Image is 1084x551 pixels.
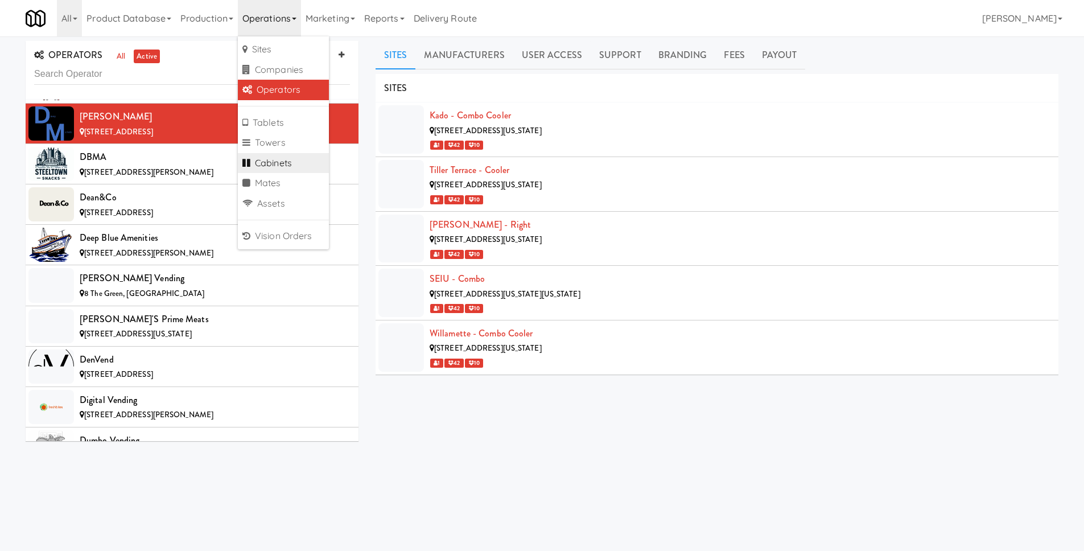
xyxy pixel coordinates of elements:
li: Dean&Co[STREET_ADDRESS] [26,184,358,225]
div: [PERSON_NAME] Vending [80,270,350,287]
span: [STREET_ADDRESS][US_STATE] [434,234,542,245]
div: Deep Blue Amenities [80,229,350,246]
span: [STREET_ADDRESS][PERSON_NAME] [84,167,213,178]
a: Sites [238,39,329,60]
li: Dumbo Vending[STREET_ADDRESS][US_STATE] [26,427,358,468]
div: [PERSON_NAME] [80,108,350,125]
span: 42 [444,359,463,368]
span: [STREET_ADDRESS][PERSON_NAME] [84,248,213,258]
li: [PERSON_NAME]'s Prime Meats[STREET_ADDRESS][US_STATE] [26,306,358,347]
span: OPERATORS [34,48,102,61]
a: Assets [238,194,329,214]
span: 42 [444,195,463,204]
span: 10 [465,195,483,204]
a: Companies [238,60,329,80]
span: [STREET_ADDRESS] [84,369,153,380]
a: Fees [715,41,753,69]
span: 1 [430,304,443,313]
span: [STREET_ADDRESS][PERSON_NAME] [84,409,213,420]
a: Cabinets [238,153,329,174]
a: Operators [238,80,329,100]
div: denVend [80,351,350,368]
a: Vision Orders [238,226,329,246]
input: Search Operator [34,64,350,85]
img: Micromart [26,9,46,28]
span: SITES [384,81,407,94]
span: 10 [465,359,483,368]
a: Kado - Combo Cooler [430,109,511,122]
span: [STREET_ADDRESS][US_STATE] [84,328,192,339]
span: 10 [465,304,483,313]
li: [PERSON_NAME] Vending8 The Green, [GEOGRAPHIC_DATA] [26,265,358,306]
a: Manufacturers [415,41,513,69]
li: denVend[STREET_ADDRESS] [26,347,358,387]
a: [PERSON_NAME] - Right [430,218,531,231]
a: Payout [753,41,806,69]
span: [STREET_ADDRESS][US_STATE] [434,125,542,136]
span: 1 [430,359,443,368]
a: User Access [513,41,591,69]
span: 10 [465,250,483,259]
a: Towers [238,133,329,153]
span: 42 [444,141,463,150]
span: 10 [465,141,483,150]
div: DBMA [80,149,350,166]
a: Support [591,41,650,69]
li: DBMA[STREET_ADDRESS][PERSON_NAME] [26,144,358,184]
a: active [134,50,160,64]
li: [PERSON_NAME][STREET_ADDRESS] [26,104,358,144]
a: Tiller Terrace - Cooler [430,163,509,176]
span: [STREET_ADDRESS] [84,207,153,218]
div: Dean&Co [80,189,350,206]
span: [STREET_ADDRESS][US_STATE] [434,179,542,190]
a: Willamette - Combo Cooler [430,327,533,340]
span: 42 [444,250,463,259]
span: 1 [430,250,443,259]
div: [PERSON_NAME]'s Prime Meats [80,311,350,328]
a: Sites [376,41,416,69]
a: all [114,50,128,64]
a: Mates [238,173,329,194]
span: 8 The Green, [GEOGRAPHIC_DATA] [84,288,204,299]
span: 42 [444,304,463,313]
a: Tablets [238,113,329,133]
span: [STREET_ADDRESS][US_STATE] [434,343,542,353]
a: SEIU - Combo [430,272,485,285]
span: [STREET_ADDRESS][US_STATE][US_STATE] [434,289,580,299]
span: [STREET_ADDRESS] [84,126,153,137]
a: Branding [650,41,716,69]
span: 1 [430,195,443,204]
span: 1 [430,141,443,150]
div: Dumbo Vending [80,432,350,449]
li: Digital Vending[STREET_ADDRESS][PERSON_NAME] [26,387,358,427]
div: Digital Vending [80,392,350,409]
li: Deep Blue Amenities[STREET_ADDRESS][PERSON_NAME] [26,225,358,265]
